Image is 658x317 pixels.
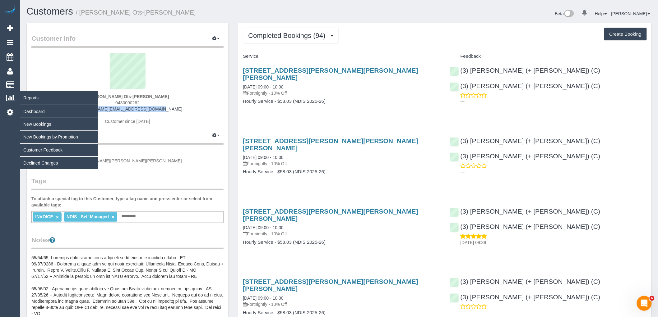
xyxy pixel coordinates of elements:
[26,6,73,17] a: Customers
[450,82,600,89] a: (3) [PERSON_NAME] (+ [PERSON_NAME]) (C)
[243,169,440,174] h4: Hourly Service - $58.03 (NDIS 2025-26)
[243,310,440,315] h4: Hourly Service - $58.03 (NDIS 2025-26)
[31,158,182,163] span: [STREET_ADDRESS][PERSON_NAME][PERSON_NAME][PERSON_NAME]
[243,84,283,89] a: [DATE] 09:00 - 10:00
[20,131,98,143] a: New Bookings by Promotion
[243,208,418,222] a: [STREET_ADDRESS][PERSON_NAME][PERSON_NAME][PERSON_NAME]
[248,32,328,39] span: Completed Bookings (94)
[461,310,647,316] p: ---
[461,98,647,105] p: ---
[450,137,600,144] a: (3) [PERSON_NAME] (+ [PERSON_NAME]) (C)
[243,54,440,59] h4: Service
[86,94,169,99] strong: [PERSON_NAME] Ots-[PERSON_NAME]
[243,225,283,230] a: [DATE] 09:00 - 10:00
[243,278,418,292] a: [STREET_ADDRESS][PERSON_NAME][PERSON_NAME][PERSON_NAME]
[243,240,440,245] h4: Hourly Service - $58.03 (NDIS 2025-26)
[76,9,196,16] small: / [PERSON_NAME] Ots-[PERSON_NAME]
[243,137,418,152] a: [STREET_ADDRESS][PERSON_NAME][PERSON_NAME][PERSON_NAME]
[601,280,603,285] span: ,
[450,223,600,230] a: (3) [PERSON_NAME] (+ [PERSON_NAME]) (C)
[20,118,98,130] a: New Bookings
[56,215,59,220] a: ×
[650,296,655,301] span: 6
[243,231,440,237] p: Fortnightly - 10% Off
[20,91,98,105] span: Reports
[450,67,600,74] a: (3) [PERSON_NAME] (+ [PERSON_NAME]) (C)
[20,144,98,156] a: Customer Feedback
[243,99,440,104] h4: Hourly Service - $58.03 (NDIS 2025-26)
[243,28,339,43] button: Completed Bookings (94)
[115,100,140,105] span: 0430090262
[20,157,98,169] a: Declined Charges
[112,215,114,220] a: ×
[73,106,182,111] a: [PERSON_NAME][EMAIL_ADDRESS][DOMAIN_NAME]
[461,239,647,246] p: [DATE] 09:39
[450,278,600,285] a: (3) [PERSON_NAME] (+ [PERSON_NAME]) (C)
[20,105,98,170] ul: Reports
[611,11,650,16] a: [PERSON_NAME]
[243,155,283,160] a: [DATE] 09:00 - 10:00
[637,296,652,311] iframe: Intercom live chat
[243,90,440,96] p: Fortnightly - 10% Off
[105,119,150,124] span: Customer since [DATE]
[450,152,600,160] a: (3) [PERSON_NAME] (+ [PERSON_NAME]) (C)
[243,301,440,307] p: Fortnightly - 10% Off
[564,10,574,18] img: New interface
[604,28,647,41] button: Create Booking
[595,11,607,16] a: Help
[31,235,224,249] legend: Notes
[243,161,440,167] p: Fortnightly - 10% Off
[450,293,600,301] a: (3) [PERSON_NAME] (+ [PERSON_NAME]) (C)
[243,296,283,301] a: [DATE] 09:00 - 10:00
[461,169,647,175] p: ---
[601,69,603,74] span: ,
[601,210,603,215] span: ,
[450,54,647,59] h4: Feedback
[31,196,224,208] label: To attach a special tag to this Customer, type a tag name and press enter or select from availabl...
[555,11,574,16] a: Beta
[20,105,98,118] a: Dashboard
[31,176,224,190] legend: Tags
[31,34,224,48] legend: Customer Info
[35,214,53,219] span: INVOICE
[450,208,600,215] a: (3) [PERSON_NAME] (+ [PERSON_NAME]) (C)
[243,67,418,81] a: [STREET_ADDRESS][PERSON_NAME][PERSON_NAME][PERSON_NAME]
[4,6,16,15] img: Automaid Logo
[601,139,603,144] span: ,
[67,214,109,219] span: NDIS - Self Managed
